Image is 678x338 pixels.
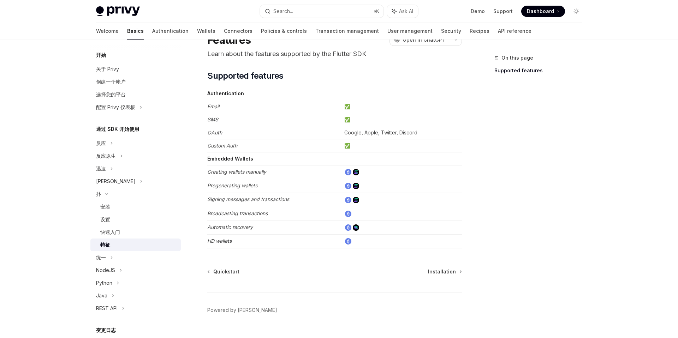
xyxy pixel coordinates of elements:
a: Recipes [470,23,489,40]
em: Email [207,103,219,109]
a: Supported features [494,65,588,76]
a: API reference [498,23,531,40]
a: Welcome [96,23,119,40]
font: 变更日志 [96,327,116,333]
font: Java [96,292,107,298]
font: 反应原生 [96,153,116,159]
button: Search...⌘K [260,5,383,18]
div: Search... [273,7,293,16]
a: Dashboard [521,6,565,17]
a: Connectors [224,23,252,40]
a: 选择您的平台 [90,88,181,101]
span: Quickstart [213,268,239,275]
font: 迅速 [96,165,106,171]
em: Creating wallets manually [207,169,266,175]
a: Quickstart [208,268,239,275]
font: 安装 [100,204,110,210]
em: Custom Auth [207,143,237,149]
a: 关于 Privy [90,63,181,76]
font: 通过 SDK 开始使用 [96,126,139,132]
a: Powered by [PERSON_NAME] [207,307,277,314]
img: solana.png [353,183,359,189]
span: On this page [501,54,533,62]
button: Ask AI [387,5,418,18]
a: Installation [428,268,461,275]
a: Demo [471,8,485,15]
span: Installation [428,268,456,275]
span: Dashboard [527,8,554,15]
font: 快速入门 [100,229,120,235]
img: light logo [96,6,140,16]
em: HD wallets [207,238,232,244]
img: ethereum.png [345,169,351,175]
h1: Features [207,34,251,46]
td: ✅ [341,113,462,126]
font: 统一 [96,254,106,260]
em: SMS [207,116,218,122]
em: Automatic recovery [207,224,253,230]
span: ⌘ K [374,8,379,14]
font: REST API [96,305,118,311]
td: Google, Apple, Twitter, Discord [341,126,462,139]
a: Basics [127,23,144,40]
a: 创建一个帐户 [90,76,181,88]
font: Python [96,280,112,286]
img: solana.png [353,224,359,231]
img: ethereum.png [345,197,351,203]
a: User management [387,23,433,40]
img: ethereum.png [345,238,351,245]
strong: Authentication [207,90,244,96]
font: 开始 [96,52,106,58]
em: Pregenerating wallets [207,182,257,188]
a: 特征 [90,239,181,251]
em: OAuth [207,129,222,135]
a: Security [441,23,461,40]
font: 配置 Privy 仪表板 [96,104,135,110]
span: Ask AI [399,8,413,15]
font: 反应 [96,140,106,146]
a: Policies & controls [261,23,307,40]
img: ethereum.png [345,224,351,231]
font: 选择您的平台 [96,91,126,97]
font: 创建一个帐户 [96,79,126,85]
img: ethereum.png [345,183,351,189]
font: 扑 [96,191,101,197]
p: Learn about the features supported by the Flutter SDK [207,49,462,59]
td: ✅ [341,100,462,113]
span: Supported features [207,70,283,82]
a: 安装 [90,200,181,213]
font: 设置 [100,216,110,222]
button: Toggle dark mode [571,6,582,17]
em: Broadcasting transactions [207,210,268,216]
em: Signing messages and transactions [207,196,289,202]
a: Authentication [152,23,189,40]
font: NodeJS [96,267,115,273]
a: Transaction management [315,23,379,40]
strong: Embedded Wallets [207,156,253,162]
button: Open in ChatGPT [389,34,450,46]
a: 快速入门 [90,226,181,239]
img: solana.png [353,197,359,203]
font: [PERSON_NAME] [96,178,136,184]
img: ethereum.png [345,211,351,217]
font: 关于 Privy [96,66,119,72]
span: Open in ChatGPT [403,36,446,43]
a: Wallets [197,23,215,40]
img: solana.png [353,169,359,175]
font: 特征 [100,242,110,248]
td: ✅ [341,139,462,152]
a: Support [493,8,513,15]
a: 设置 [90,213,181,226]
